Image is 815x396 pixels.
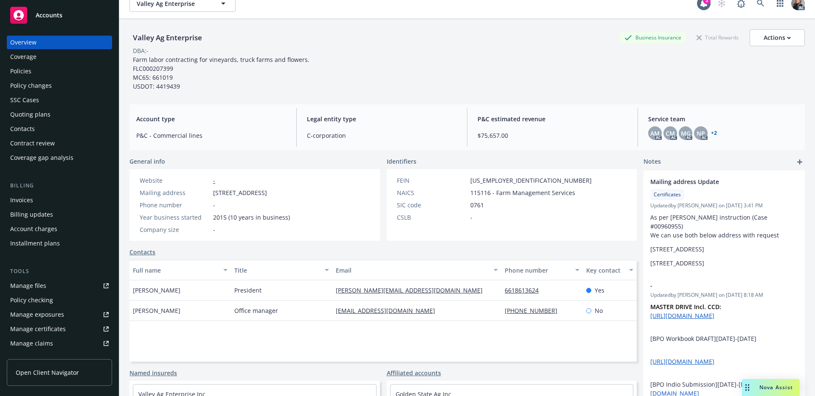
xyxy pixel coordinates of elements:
[470,176,592,185] span: [US_EMPLOYER_IDENTIFICATION_NUMBER]
[7,267,112,276] div: Tools
[10,351,50,365] div: Manage BORs
[387,157,416,166] span: Identifiers
[650,202,798,209] span: Updated by [PERSON_NAME] on [DATE] 3:41 PM
[10,108,51,121] div: Quoting plans
[10,308,64,321] div: Manage exposures
[681,129,691,138] span: MG
[650,281,776,290] span: -
[10,137,55,150] div: Contract review
[307,114,457,123] span: Legal entity type
[136,131,286,140] span: P&C - Commercial lines
[7,64,112,78] a: Policies
[650,245,798,254] p: [STREET_ADDRESS]
[16,368,79,377] span: Open Client Navigator
[133,306,180,315] span: [PERSON_NAME]
[505,307,564,315] a: [PHONE_NUMBER]
[213,213,290,222] span: 2015 (10 years in business)
[10,337,53,350] div: Manage claims
[7,50,112,64] a: Coverage
[7,308,112,321] a: Manage exposures
[336,286,489,294] a: [PERSON_NAME][EMAIL_ADDRESS][DOMAIN_NAME]
[650,291,798,299] span: Updated by [PERSON_NAME] on [DATE] 8:18 AM
[10,193,33,207] div: Invoices
[133,46,149,55] div: DBA: -
[470,201,484,209] span: 0761
[650,334,798,343] p: [BPO Workbook DRAFT][DATE]-[DATE]
[133,286,180,295] span: [PERSON_NAME]
[742,379,753,396] div: Drag to move
[234,286,261,295] span: President
[307,131,457,140] span: C-corporation
[7,322,112,336] a: Manage certificates
[650,177,776,186] span: Mailing address Update
[10,64,31,78] div: Policies
[595,286,604,295] span: Yes
[697,129,705,138] span: NP
[10,151,73,165] div: Coverage gap analysis
[234,306,278,315] span: Office manager
[129,32,205,43] div: Valley Ag Enterprise
[234,266,320,275] div: Title
[7,337,112,350] a: Manage claims
[7,193,112,207] a: Invoices
[742,379,800,396] button: Nova Assist
[750,29,805,46] button: Actions
[501,260,582,280] button: Phone number
[140,188,210,197] div: Mailing address
[7,3,112,27] a: Accounts
[7,279,112,293] a: Manage files
[478,114,627,123] span: P&C estimated revenue
[10,279,46,293] div: Manage files
[213,176,215,184] a: -
[595,306,603,315] span: No
[620,32,686,43] div: Business Insurance
[644,157,661,167] span: Notes
[10,122,35,136] div: Contacts
[10,237,60,250] div: Installment plans
[36,12,62,19] span: Accounts
[397,213,467,222] div: CSLB
[7,293,112,307] a: Policy checking
[140,176,210,185] div: Website
[795,157,805,167] a: add
[692,32,743,43] div: Total Rewards
[213,188,267,197] span: [STREET_ADDRESS]
[129,260,231,280] button: Full name
[650,213,798,240] p: As per [PERSON_NAME] instruction (Case #00960955) We can use both below address with request
[336,266,489,275] div: Email
[140,201,210,209] div: Phone number
[648,114,798,123] span: Service team
[7,181,112,190] div: Billing
[650,312,714,320] a: [URL][DOMAIN_NAME]
[10,322,66,336] div: Manage certificates
[213,201,215,209] span: -
[7,208,112,221] a: Billing updates
[505,266,570,275] div: Phone number
[7,36,112,49] a: Overview
[654,191,681,198] span: Certificates
[650,357,714,365] a: [URL][DOMAIN_NAME]
[650,303,721,311] strong: MASTER DRIVE Incl. CCD:
[387,368,441,377] a: Affiliated accounts
[336,307,442,315] a: [EMAIL_ADDRESS][DOMAIN_NAME]
[129,368,177,377] a: Named insureds
[10,79,52,92] div: Policy changes
[10,208,53,221] div: Billing updates
[644,170,805,274] div: Mailing address UpdateCertificatesUpdatedby [PERSON_NAME] on [DATE] 3:41 PMAs per [PERSON_NAME] i...
[7,137,112,150] a: Contract review
[397,188,467,197] div: NAICS
[711,131,717,136] a: +2
[7,351,112,365] a: Manage BORs
[650,129,660,138] span: AM
[505,286,545,294] a: 6618613624
[583,260,637,280] button: Key contact
[478,131,627,140] span: $75,657.00
[136,114,286,123] span: Account type
[10,50,37,64] div: Coverage
[7,222,112,236] a: Account charges
[7,108,112,121] a: Quoting plans
[10,93,39,107] div: SSC Cases
[764,30,791,46] div: Actions
[129,248,155,257] a: Contacts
